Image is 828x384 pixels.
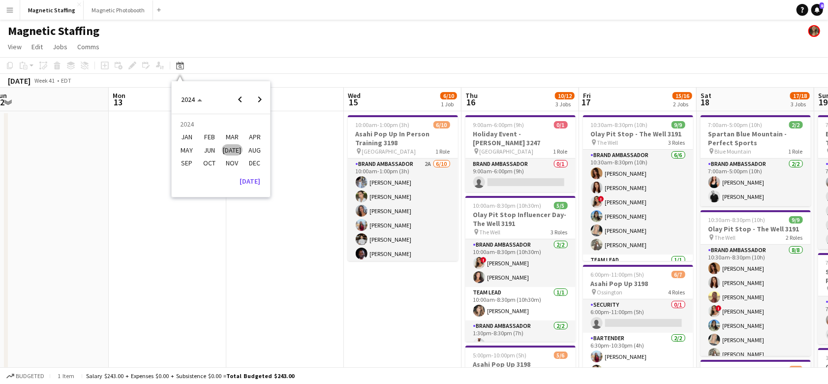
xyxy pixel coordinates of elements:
button: June 2024 [198,144,221,157]
app-card-role: Brand Ambassador2/210:00am-8:30pm (10h30m)![PERSON_NAME][PERSON_NAME] [465,239,576,287]
span: 10:30am-8:30pm (10h) [591,121,648,128]
span: 2024 [181,95,195,104]
span: 1 Role [436,148,450,155]
span: FEB [199,131,219,143]
span: Jobs [53,42,67,51]
span: 15/16 [673,92,692,99]
span: Budgeted [16,373,44,380]
span: JUN [199,144,219,156]
span: SEP [177,157,197,169]
button: Budgeted [5,371,46,382]
button: [DATE] [236,173,264,189]
span: 6/10 [440,92,457,99]
h3: Olay Pit Stop Influencer Day- The Well 3191 [465,210,576,228]
app-card-role: Brand Ambassador8/810:30am-8:30pm (10h)[PERSON_NAME][PERSON_NAME][PERSON_NAME]![PERSON_NAME][PERS... [701,245,811,378]
span: 0/1 [554,121,568,128]
h3: Olay Pit Stop - The Well 3191 [701,224,811,233]
span: 10:00am-8:30pm (10h30m) [473,202,542,209]
span: Sat [701,91,711,100]
span: 9/9 [672,121,685,128]
span: [GEOGRAPHIC_DATA] [362,148,416,155]
span: 1 Role [553,148,568,155]
span: ! [716,305,722,311]
span: 6/10 [433,121,450,128]
h3: Asahi Pop Up 3198 [583,279,693,288]
button: August 2024 [244,144,266,157]
app-job-card: 10:30am-8:30pm (10h)9/9Olay Pit Stop - The Well 3191 The Well3 RolesBrand Ambassador6/610:30am-8:... [583,115,693,261]
span: APR [245,131,265,143]
span: [GEOGRAPHIC_DATA] [480,148,534,155]
span: JAN [177,131,197,143]
span: Blue Mountain [715,148,752,155]
button: Previous year [230,90,250,109]
span: 2/2 [789,121,803,128]
span: 18 [699,96,711,108]
app-card-role: Security0/16:00pm-11:00pm (5h) [583,299,693,333]
app-user-avatar: Bianca Fantauzzi [808,25,820,37]
span: 9:00am-6:00pm (9h) [473,121,524,128]
span: Fri [583,91,591,100]
span: MAR [222,131,242,143]
app-job-card: 9:00am-6:00pm (9h)0/1Holiday Event - [PERSON_NAME] 3247 [GEOGRAPHIC_DATA]1 RoleBrand Ambassador0/... [465,115,576,192]
span: 4 Roles [669,288,685,296]
span: 10:00am-1:00pm (3h) [356,121,410,128]
button: December 2024 [244,157,266,169]
span: Thu [465,91,478,100]
a: View [4,40,26,53]
app-card-role: Brand Ambassador0/19:00am-6:00pm (9h) [465,159,576,192]
button: March 2024 [221,130,244,143]
a: Comms [73,40,103,53]
span: ! [481,257,487,263]
a: Edit [28,40,47,53]
button: November 2024 [221,157,244,169]
span: 1 Role [789,148,803,155]
div: EDT [61,77,71,84]
button: July 2024 [221,144,244,157]
app-card-role: Brand Ambassador2/21:30pm-8:30pm (7h)[PERSON_NAME] [465,320,576,368]
span: Edit [31,42,43,51]
app-job-card: 7:00am-5:00pm (10h)2/2Spartan Blue Mountain - Perfect Sports Blue Mountain1 RoleBrand Ambassador2... [701,115,811,206]
span: 3 Roles [551,228,568,236]
span: 10:30am-8:30pm (10h) [708,216,766,224]
span: Mon [113,91,125,100]
span: 6:00pm-11:00pm (5h) [708,366,762,373]
button: Next year [250,90,270,109]
div: [DATE] [8,76,31,86]
span: 16 [464,96,478,108]
span: The Well [597,139,618,146]
div: 10:00am-1:00pm (3h)6/10Asahi Pop Up In Person Training 3198 [GEOGRAPHIC_DATA]1 RoleBrand Ambassad... [348,115,458,261]
div: 3 Jobs [791,100,809,108]
span: [DATE] [222,144,242,156]
button: Magnetic Photobooth [84,0,153,20]
h1: Magnetic Staffing [8,24,99,38]
span: 5:00pm-10:00pm (5h) [473,352,527,359]
button: Choose date [176,91,208,108]
button: April 2024 [244,130,266,143]
span: Ossington [597,288,623,296]
span: Total Budgeted $243.00 [226,372,294,380]
button: October 2024 [198,157,221,169]
app-card-role: Brand Ambassador2/27:00am-5:00pm (10h)[PERSON_NAME][PERSON_NAME] [701,159,811,206]
span: 1 item [54,372,78,380]
h3: Asahi Pop Up 3198 [465,360,576,369]
app-card-role: Team Lead1/110:00am-8:30pm (10h30m)[PERSON_NAME] [465,287,576,320]
span: ! [598,196,604,202]
span: 6/7 [789,366,803,373]
div: 3 Jobs [555,100,574,108]
span: 15 [346,96,361,108]
span: NOV [222,157,242,169]
span: 6:00pm-11:00pm (5h) [591,271,644,278]
button: May 2024 [176,144,198,157]
button: September 2024 [176,157,198,169]
span: Week 41 [32,77,57,84]
app-card-role: Brand Ambassador2A6/1010:00am-1:00pm (3h)[PERSON_NAME][PERSON_NAME][PERSON_NAME][PERSON_NAME][PER... [348,159,458,320]
span: OCT [199,157,219,169]
span: AUG [245,144,265,156]
div: Salary $243.00 + Expenses $0.00 + Subsistence $0.00 = [86,372,294,380]
button: January 2024 [176,130,198,143]
h3: Holiday Event - [PERSON_NAME] 3247 [465,129,576,147]
span: MAY [177,144,197,156]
